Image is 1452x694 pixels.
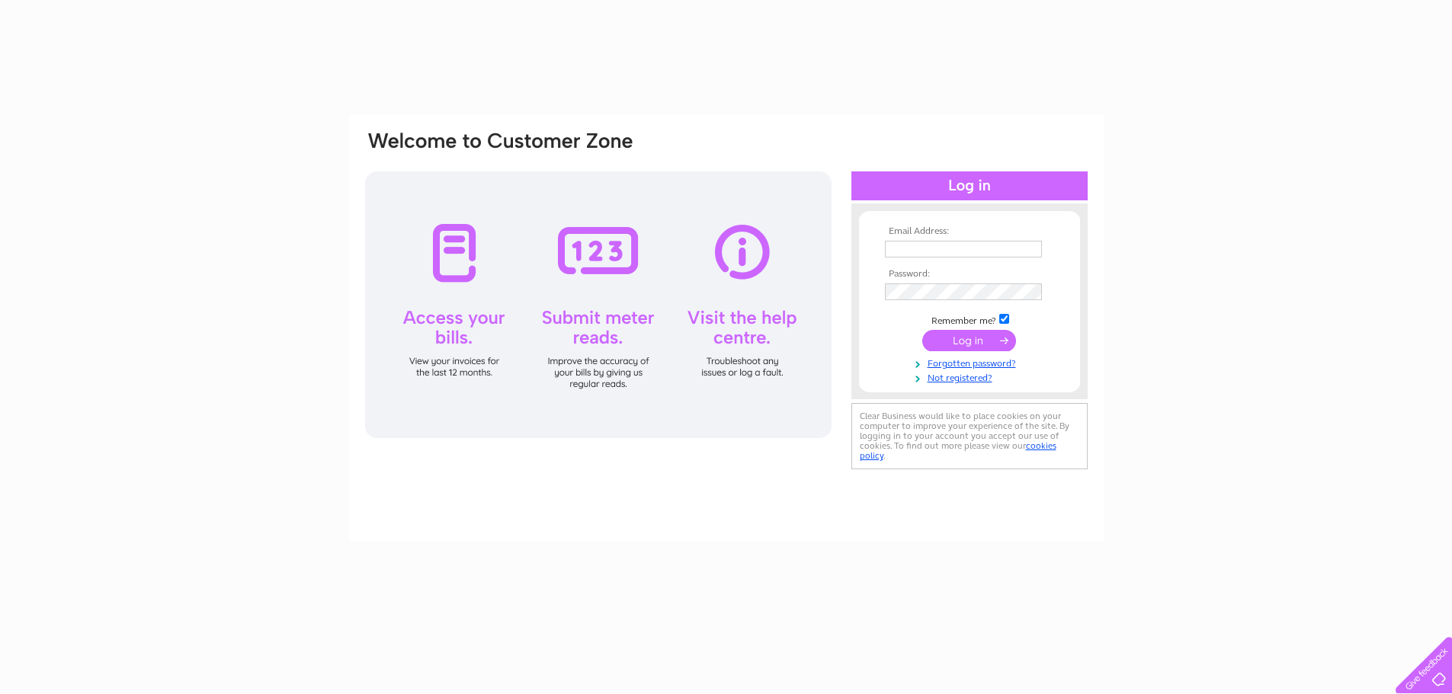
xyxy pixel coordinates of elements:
a: cookies policy [860,440,1056,461]
th: Email Address: [881,226,1058,237]
a: Forgotten password? [885,355,1058,369]
input: Submit [922,330,1016,351]
a: Not registered? [885,369,1058,384]
td: Remember me? [881,312,1058,327]
div: Clear Business would like to place cookies on your computer to improve your experience of the sit... [851,403,1088,469]
th: Password: [881,269,1058,280]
